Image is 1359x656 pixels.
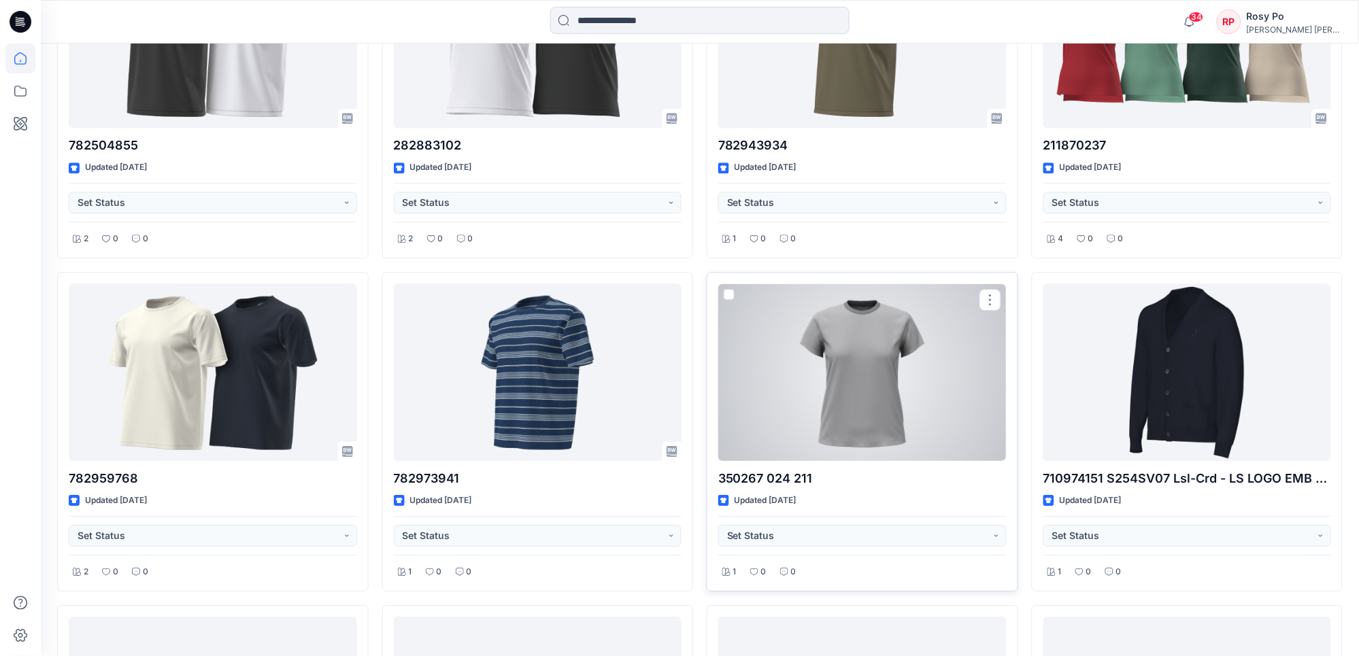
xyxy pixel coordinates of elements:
p: 782959768 [69,469,357,488]
div: [PERSON_NAME] [PERSON_NAME] [1247,24,1342,35]
p: 0 [791,232,796,246]
p: 0 [761,232,767,246]
div: RP [1217,10,1241,34]
p: 0 [1116,565,1122,579]
p: 1 [409,565,412,579]
p: 1 [733,232,737,246]
p: 710974151 S254SV07 Lsl-Crd - LS LOGO EMB VN CARDIGAN [1043,469,1332,488]
p: 1 [1058,565,1062,579]
p: Updated [DATE] [735,494,796,508]
p: 782973941 [394,469,682,488]
p: 0 [113,232,118,246]
p: Updated [DATE] [735,160,796,175]
p: Updated [DATE] [410,160,472,175]
p: 0 [468,232,473,246]
p: Updated [DATE] [1060,494,1122,508]
p: 0 [113,565,118,579]
p: 282883102 [394,136,682,155]
p: Updated [DATE] [85,160,147,175]
p: 0 [761,565,767,579]
p: 782943934 [718,136,1007,155]
p: Updated [DATE] [1060,160,1122,175]
p: 0 [1086,565,1092,579]
p: 2 [84,232,88,246]
p: 782504855 [69,136,357,155]
p: 0 [438,232,443,246]
div: Rosy Po [1247,8,1342,24]
p: 211870237 [1043,136,1332,155]
p: 0 [143,565,148,579]
p: 0 [791,565,796,579]
p: 0 [1088,232,1094,246]
p: 2 [409,232,414,246]
p: 0 [1118,232,1124,246]
p: 0 [143,232,148,246]
a: 350267 024 211 [718,283,1007,461]
p: Updated [DATE] [85,494,147,508]
a: 782959768 [69,283,357,461]
a: 710974151 S254SV07 Lsl-Crd - LS LOGO EMB VN CARDIGAN [1043,283,1332,461]
p: 0 [437,565,442,579]
p: 1 [733,565,737,579]
p: 4 [1058,232,1064,246]
a: 782973941 [394,283,682,461]
p: 350267 024 211 [718,469,1007,488]
span: 34 [1189,12,1204,22]
p: Updated [DATE] [410,494,472,508]
p: 2 [84,565,88,579]
p: 0 [467,565,472,579]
